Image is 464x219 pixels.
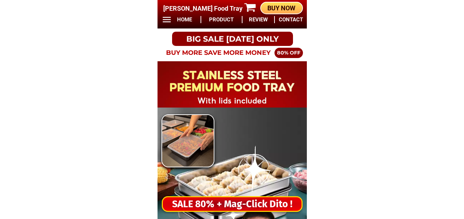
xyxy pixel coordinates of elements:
[261,3,302,13] div: BUY NOW
[279,16,303,24] h6: CONTACT
[163,4,247,13] h4: [PERSON_NAME] Food Tray
[172,33,293,45] h4: BIG SALE [DATE] ONLY
[246,16,271,24] h6: REVIEW
[274,49,303,57] h4: 80% OFF
[161,48,275,58] h4: BUY MORE SAVE MORE MONEY
[163,197,302,212] div: SALE 80% + Mag-Click Dito !
[205,16,238,24] h6: PRODUCT
[172,16,197,24] h6: HOME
